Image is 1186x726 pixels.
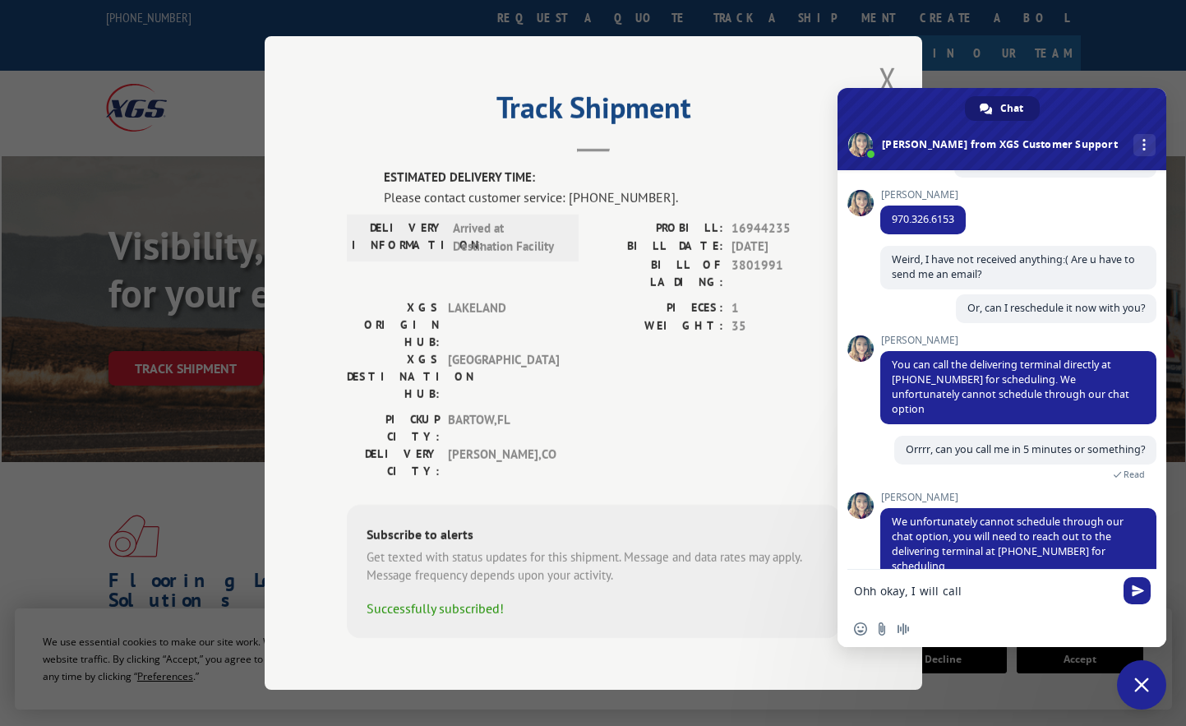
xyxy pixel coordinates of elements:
[854,570,1117,611] textarea: Compose your message...
[367,525,820,548] div: Subscribe to alerts
[352,220,445,257] label: DELIVERY INFORMATION:
[593,220,723,238] label: PROBILL:
[593,257,723,291] label: BILL OF LADING:
[875,622,888,636] span: Send a file
[854,622,867,636] span: Insert an emoji
[448,351,559,403] span: [GEOGRAPHIC_DATA]
[367,599,820,618] div: Successfully subscribed!
[448,411,559,446] span: BARTOW , FL
[593,238,723,257] label: BILL DATE:
[367,548,820,585] div: Get texted with status updates for this shipment. Message and data rates may apply. Message frequ...
[1124,469,1145,480] span: Read
[892,252,1135,281] span: Weird, I have not received anything:( Are u have to send me an email?
[1117,660,1166,710] a: Close chat
[731,238,840,257] span: [DATE]
[347,299,440,351] label: XGS ORIGIN HUB:
[347,411,440,446] label: PICKUP CITY:
[874,57,902,102] button: Close modal
[347,96,840,127] h2: Track Shipment
[897,622,910,636] span: Audio message
[906,442,1145,456] span: Orrrr, can you call me in 5 minutes or something?
[448,299,559,351] span: LAKELAND
[731,317,840,336] span: 35
[731,299,840,318] span: 1
[347,351,440,403] label: XGS DESTINATION HUB:
[892,212,954,226] span: 970.326.6153
[880,335,1156,346] span: [PERSON_NAME]
[880,492,1156,503] span: [PERSON_NAME]
[347,446,440,480] label: DELIVERY CITY:
[384,187,840,207] div: Please contact customer service: [PHONE_NUMBER].
[731,220,840,238] span: 16944235
[892,358,1129,416] span: You can call the delivering terminal directly at [PHONE_NUMBER] for scheduling. We unfortunately ...
[731,257,840,291] span: 3801991
[448,446,559,480] span: [PERSON_NAME] , CO
[453,220,564,257] span: Arrived at Destination Facility
[1124,577,1151,604] span: Send
[384,169,840,187] label: ESTIMATED DELIVERY TIME:
[965,96,1040,121] a: Chat
[880,189,966,201] span: [PERSON_NAME]
[892,515,1124,573] span: We unfortunately cannot schedule through our chat option, you will need to reach out to the deliv...
[967,301,1145,315] span: Or, can I reschedule it now with you?
[593,317,723,336] label: WEIGHT:
[593,299,723,318] label: PIECES:
[1000,96,1023,121] span: Chat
